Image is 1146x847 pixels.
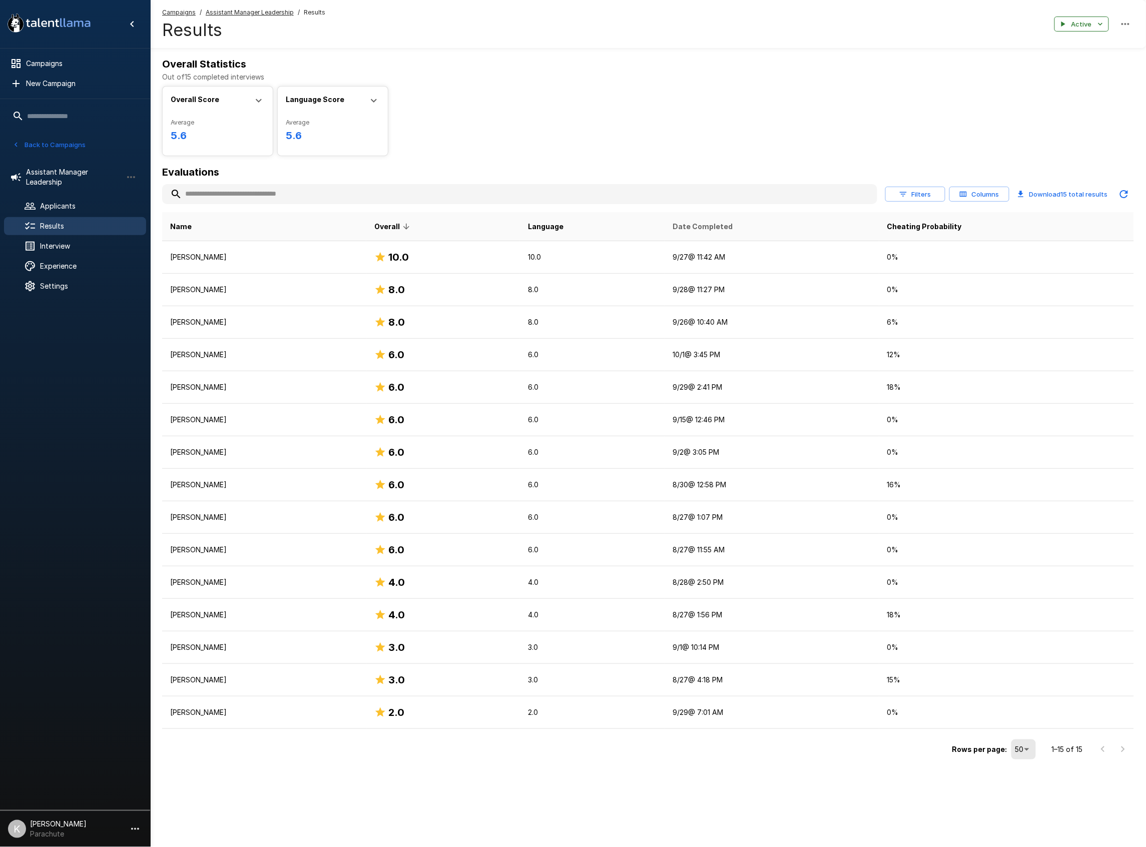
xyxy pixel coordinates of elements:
p: [PERSON_NAME] [170,447,358,457]
h6: 5.6 [286,128,380,144]
button: Active [1054,17,1109,32]
h6: 6.0 [388,379,404,395]
span: / [298,8,300,18]
span: Cheating Probability [887,221,962,233]
p: 8.0 [528,317,657,327]
p: [PERSON_NAME] [170,252,358,262]
h6: 8.0 [388,314,405,330]
h6: 6.0 [388,412,404,428]
td: 8/27 @ 11:55 AM [665,534,879,566]
b: Overall Score [171,95,219,104]
td: 8/28 @ 2:50 PM [665,566,879,599]
span: Name [170,221,192,233]
p: 1–15 of 15 [1052,744,1083,754]
h6: 6.0 [388,509,404,525]
b: Overall Statistics [162,58,246,70]
p: 0 % [887,252,1126,262]
p: 0 % [887,415,1126,425]
button: Download15 total results [1013,184,1112,204]
p: [PERSON_NAME] [170,382,358,392]
p: [PERSON_NAME] [170,480,358,490]
p: [PERSON_NAME] [170,350,358,360]
td: 8/27 @ 4:18 PM [665,664,879,696]
p: 0 % [887,512,1126,522]
p: Rows per page: [952,744,1007,754]
span: Date Completed [673,221,733,233]
p: 16 % [887,480,1126,490]
h6: 4.0 [388,574,405,590]
p: 0 % [887,642,1126,652]
b: Language Score [286,95,344,104]
span: / [200,8,202,18]
p: [PERSON_NAME] [170,317,358,327]
button: Columns [949,187,1009,202]
span: Overall [374,221,413,233]
h6: 5.6 [171,128,265,144]
td: 8/30 @ 12:58 PM [665,469,879,501]
p: 4.0 [528,577,657,587]
td: 9/27 @ 11:42 AM [665,241,879,274]
button: Filters [885,187,945,202]
td: 8/27 @ 1:07 PM [665,501,879,534]
td: 10/1 @ 3:45 PM [665,339,879,371]
p: [PERSON_NAME] [170,707,358,717]
h4: Results [162,20,325,41]
p: 6.0 [528,545,657,555]
p: 18 % [887,382,1126,392]
td: 9/26 @ 10:40 AM [665,306,879,339]
p: 3.0 [528,642,657,652]
u: Campaigns [162,9,196,16]
p: 0 % [887,545,1126,555]
h6: 4.0 [388,607,405,623]
b: Evaluations [162,166,219,178]
p: 6.0 [528,480,657,490]
h6: 3.0 [388,639,405,655]
p: 6.0 [528,447,657,457]
td: 8/27 @ 1:56 PM [665,599,879,631]
p: [PERSON_NAME] [170,545,358,555]
h6: 10.0 [388,249,409,265]
p: 6.0 [528,512,657,522]
h6: 6.0 [388,444,404,460]
p: 2.0 [528,707,657,717]
p: 8.0 [528,285,657,295]
p: [PERSON_NAME] [170,675,358,685]
p: [PERSON_NAME] [170,285,358,295]
p: 4.0 [528,610,657,620]
p: Out of 15 completed interviews [162,72,1134,82]
p: [PERSON_NAME] [170,610,358,620]
td: 9/29 @ 2:41 PM [665,371,879,404]
p: 12 % [887,350,1126,360]
u: Assistant Manager Leadership [206,9,294,16]
p: 3.0 [528,675,657,685]
h6: 8.0 [388,282,405,298]
p: 6.0 [528,382,657,392]
p: 0 % [887,285,1126,295]
h6: 6.0 [388,477,404,493]
p: [PERSON_NAME] [170,512,358,522]
p: [PERSON_NAME] [170,577,358,587]
h6: 6.0 [388,542,404,558]
span: Language [528,221,563,233]
p: [PERSON_NAME] [170,642,358,652]
p: 0 % [887,577,1126,587]
p: 15 % [887,675,1126,685]
span: Average [171,118,265,128]
td: 9/28 @ 11:27 PM [665,274,879,306]
span: Average [286,118,380,128]
p: 18 % [887,610,1126,620]
p: 0 % [887,707,1126,717]
button: Updated Today - 1:04 PM [1114,184,1134,204]
p: 0 % [887,447,1126,457]
td: 9/2 @ 3:05 PM [665,436,879,469]
h6: 2.0 [388,704,404,720]
p: [PERSON_NAME] [170,415,358,425]
h6: 6.0 [388,347,404,363]
td: 9/15 @ 12:46 PM [665,404,879,436]
h6: 3.0 [388,672,405,688]
span: Results [304,8,325,18]
td: 9/1 @ 10:14 PM [665,631,879,664]
td: 9/29 @ 7:01 AM [665,696,879,729]
div: 50 [1011,739,1036,759]
p: 6 % [887,317,1126,327]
